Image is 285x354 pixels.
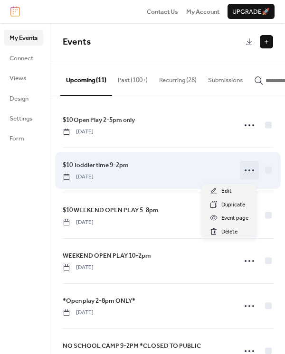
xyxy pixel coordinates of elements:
a: $10 Toddler time 9-2pm [63,160,129,170]
a: Contact Us [147,7,178,16]
img: logo [10,6,20,17]
span: NO SCHOOL CAMP 9-2PM *CLOSED TO PUBLIC [63,341,201,351]
a: My Account [186,7,219,16]
span: My Events [9,33,38,43]
span: Duplicate [221,200,245,210]
span: Views [9,74,26,83]
span: Connect [9,54,33,63]
a: Design [4,91,43,106]
span: Delete [221,227,237,237]
span: [DATE] [63,128,94,136]
span: Contact Us [147,7,178,17]
a: Views [4,70,43,85]
span: Edit [221,186,232,196]
span: $10 Toddler time 9-2pm [63,160,129,170]
button: Submissions [202,61,248,94]
span: [DATE] [63,173,94,181]
span: My Account [186,7,219,17]
button: Recurring (28) [153,61,202,94]
a: Connect [4,50,43,65]
button: Upcoming (11) [60,61,112,95]
span: [DATE] [63,308,94,317]
span: Event page [221,214,248,223]
span: [DATE] [63,263,94,272]
span: Design [9,94,28,103]
button: Past (100+) [112,61,153,94]
a: $10 Open Play 2-5pm only [63,115,135,125]
a: *Open play 2-8pm ONLY* [63,296,135,306]
span: Form [9,134,24,143]
a: NO SCHOOL CAMP 9-2PM *CLOSED TO PUBLIC [63,341,201,351]
span: Events [63,33,91,51]
a: $10 WEEKEND OPEN PLAY 5-8pm [63,205,159,215]
span: Settings [9,114,32,123]
span: [DATE] [63,218,94,227]
a: My Events [4,30,43,45]
span: $10 WEEKEND OPEN PLAY 5-8pm [63,205,159,215]
a: Form [4,130,43,146]
button: Upgrade🚀 [228,4,275,19]
span: Upgrade 🚀 [232,7,270,17]
a: Settings [4,111,43,126]
a: WEEKEND OPEN PLAY 10-2pm [63,251,151,261]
